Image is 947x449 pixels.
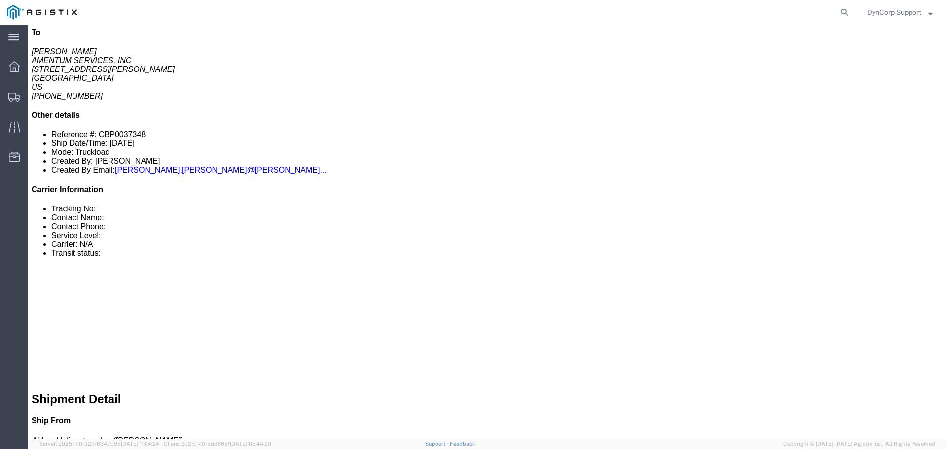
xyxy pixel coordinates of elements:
span: Client: 2025.17.0-5dd568f [164,441,271,447]
a: Support [425,441,450,447]
a: Feedback [450,441,475,447]
span: DynCorp Support [867,7,921,18]
span: Copyright © [DATE]-[DATE] Agistix Inc., All Rights Reserved [783,440,935,448]
iframe: FS Legacy Container [28,25,947,439]
span: [DATE] 08:44:20 [230,441,271,447]
span: Server: 2025.17.0-327f6347098 [39,441,159,447]
img: logo [7,5,77,20]
span: [DATE] 11:04:24 [121,441,159,447]
button: DynCorp Support [867,6,933,18]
